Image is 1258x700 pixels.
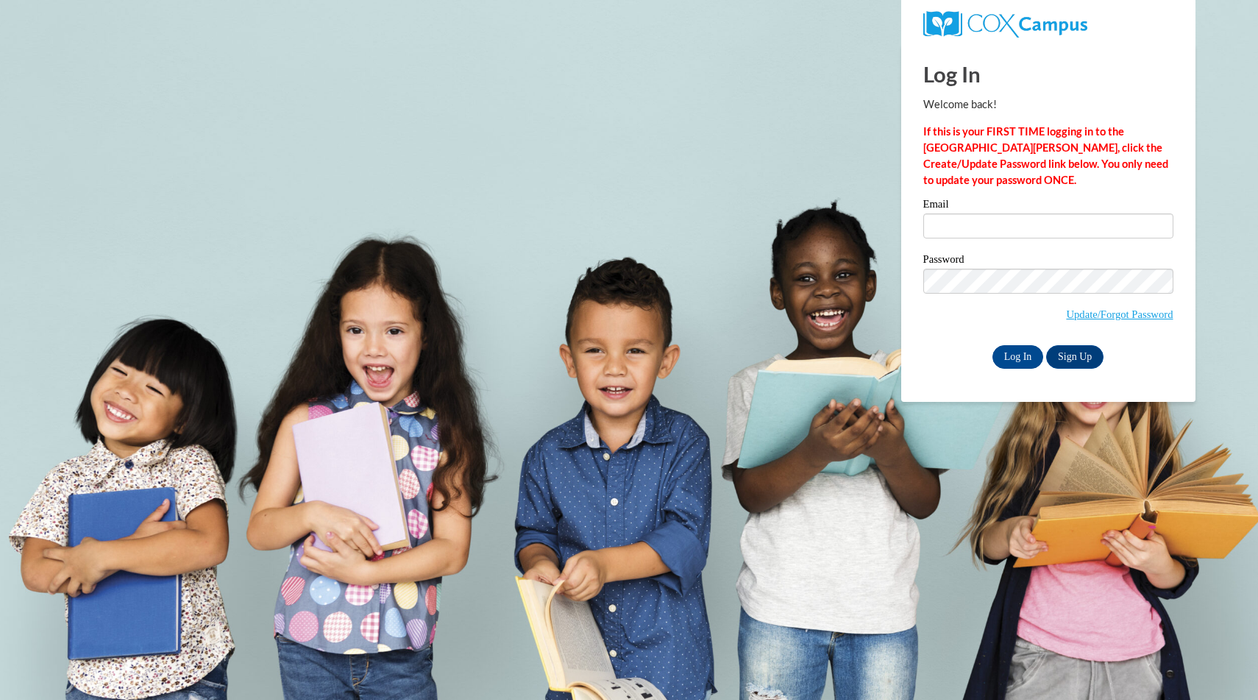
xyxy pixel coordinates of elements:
[923,17,1087,29] a: COX Campus
[1066,308,1173,320] a: Update/Forgot Password
[923,199,1173,213] label: Email
[923,59,1173,89] h1: Log In
[923,125,1168,186] strong: If this is your FIRST TIME logging in to the [GEOGRAPHIC_DATA][PERSON_NAME], click the Create/Upd...
[923,254,1173,269] label: Password
[923,11,1087,38] img: COX Campus
[992,345,1044,369] input: Log In
[1046,345,1104,369] a: Sign Up
[923,96,1173,113] p: Welcome back!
